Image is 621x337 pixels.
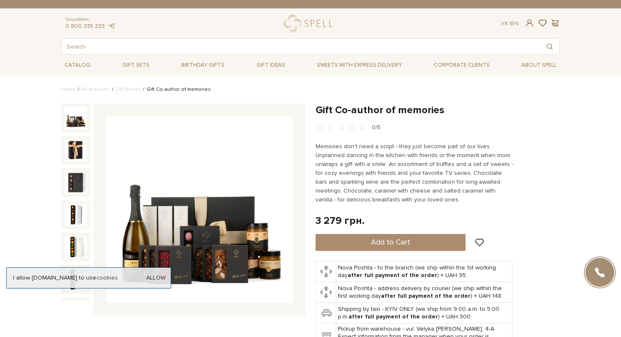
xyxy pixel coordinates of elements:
[65,17,115,22] span: Consultation:
[336,261,512,282] td: Nova Poshta - to the branch (we ship within the 1st working day ) + UAH 95
[316,103,560,117] h1: Gift Co-author of memories
[501,20,508,27] a: Ук
[96,274,118,281] a: cookies
[65,171,87,193] img: Gift Co-author of memories
[65,236,87,258] img: Gift Co-author of memories
[336,303,512,323] td: Shipping by taxi - KYIV ONLY (we ship from 9:00 a.m. to 5:00 p.m. ) + UAH 300
[348,272,437,279] b: after full payment of the order
[65,107,87,129] img: Gift Co-author of memories
[107,22,115,30] a: telegram
[501,20,519,27] div: En
[61,59,94,72] span: Catalog
[284,15,337,32] a: logo
[316,142,514,204] p: Memories don't need a script - they just become part of our lives. Unplanned dancing in the kitch...
[61,86,76,92] a: Home
[7,274,171,282] div: I allow [DOMAIN_NAME] to use
[65,22,105,30] a: 0 800 319 233
[336,282,512,303] td: Nova Poshta - address delivery by courier (we ship within the first working day ) + UAH 148
[371,237,410,247] span: Add to Cart
[119,59,153,72] span: Gift sets
[178,59,228,72] span: Birthday gifts
[82,86,110,92] a: All products
[349,313,438,320] b: after full payment of the order
[316,214,365,227] div: 3 279 грн.
[65,204,87,226] img: Gift Co-author of memories
[62,39,540,54] input: Search
[510,20,511,27] span: |
[141,86,211,93] li: Gift Co-author of memories
[116,86,141,92] a: Gift Boxes
[253,59,289,72] span: Gift ideas
[106,116,293,303] img: Gift Co-author of memories
[316,234,466,251] button: Add to Cart
[518,59,560,72] span: About Spell
[381,292,471,299] b: after full payment of the order
[430,58,493,72] a: Corporate clients
[65,301,87,323] img: Gift Co-author of memories
[540,39,559,54] button: Search
[313,58,405,72] a: Sweets with express delivery
[146,274,166,282] a: Allow
[372,124,381,132] div: 0/5
[65,139,87,161] img: Gift Co-author of memories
